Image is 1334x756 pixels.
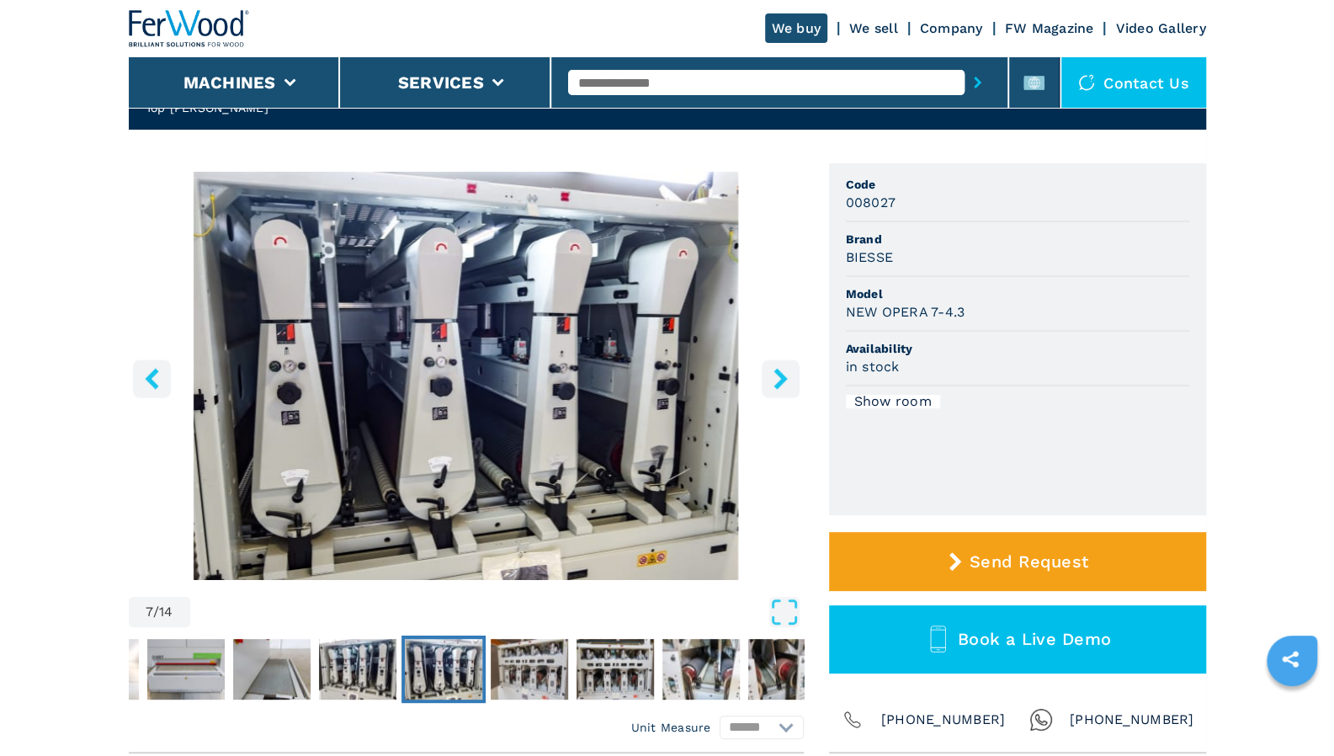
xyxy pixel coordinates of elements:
[573,636,657,703] button: Go to Slide 9
[762,359,800,397] button: right-button
[1269,638,1311,680] a: sharethis
[846,248,894,267] h3: BIESSE
[1070,708,1194,732] span: [PHONE_NUMBER]
[846,340,1189,357] span: Availability
[631,719,711,736] em: Unit Measure
[841,708,864,732] img: Phone
[846,302,965,322] h3: NEW OPERA 7-4.3
[846,357,900,376] h3: in stock
[398,72,484,93] button: Services
[491,639,568,700] img: ae97bdec610a70738ffcd1a9a0f54ff2
[1005,20,1094,36] a: FW Magazine
[129,172,804,580] img: Top Sanders BIESSE NEW OPERA 7-4.3
[133,359,171,397] button: left-button
[765,13,828,43] a: We buy
[1115,20,1205,36] a: Video Gallery
[846,231,1189,248] span: Brand
[1078,74,1095,91] img: Contact us
[846,285,1189,302] span: Model
[965,63,991,102] button: submit-button
[319,639,396,700] img: 2951fcef26ee5363ac09c193238f5d30
[146,605,153,619] span: 7
[1262,680,1321,743] iframe: Chat
[958,629,1111,649] span: Book a Live Demo
[146,99,443,116] h2: Top [PERSON_NAME]
[846,176,1189,193] span: Code
[159,605,173,619] span: 14
[405,639,482,700] img: 70831c24ff84e2f273f2c074152247de
[846,395,940,408] div: Show room
[144,636,228,703] button: Go to Slide 4
[577,639,654,700] img: 5c26172ac10a36edc0709b719e1fb9dd
[829,605,1206,673] button: Book a Live Demo
[745,636,829,703] button: Go to Slide 11
[401,636,486,703] button: Go to Slide 7
[487,636,571,703] button: Go to Slide 8
[849,20,898,36] a: We sell
[662,639,740,700] img: 4a8cc8d259a8c21861ce1ff9917edce5
[1029,708,1053,732] img: Whatsapp
[1061,57,1206,108] div: Contact us
[183,72,276,93] button: Machines
[881,708,1006,732] span: [PHONE_NUMBER]
[846,193,896,212] h3: 008027
[230,636,314,703] button: Go to Slide 5
[829,532,1206,591] button: Send Request
[129,10,250,47] img: Ferwood
[748,639,826,700] img: 6bac10c7dd12738d2933638c8fa38a12
[147,639,225,700] img: 4fc1cd7e5da49431a97e42a830b7e6f2
[194,597,800,627] button: Open Fullscreen
[316,636,400,703] button: Go to Slide 6
[153,605,159,619] span: /
[920,20,983,36] a: Company
[970,551,1088,572] span: Send Request
[659,636,743,703] button: Go to Slide 10
[233,639,311,700] img: 0fa784183b41aff827a7377a937ffa04
[129,172,804,580] div: Go to Slide 7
